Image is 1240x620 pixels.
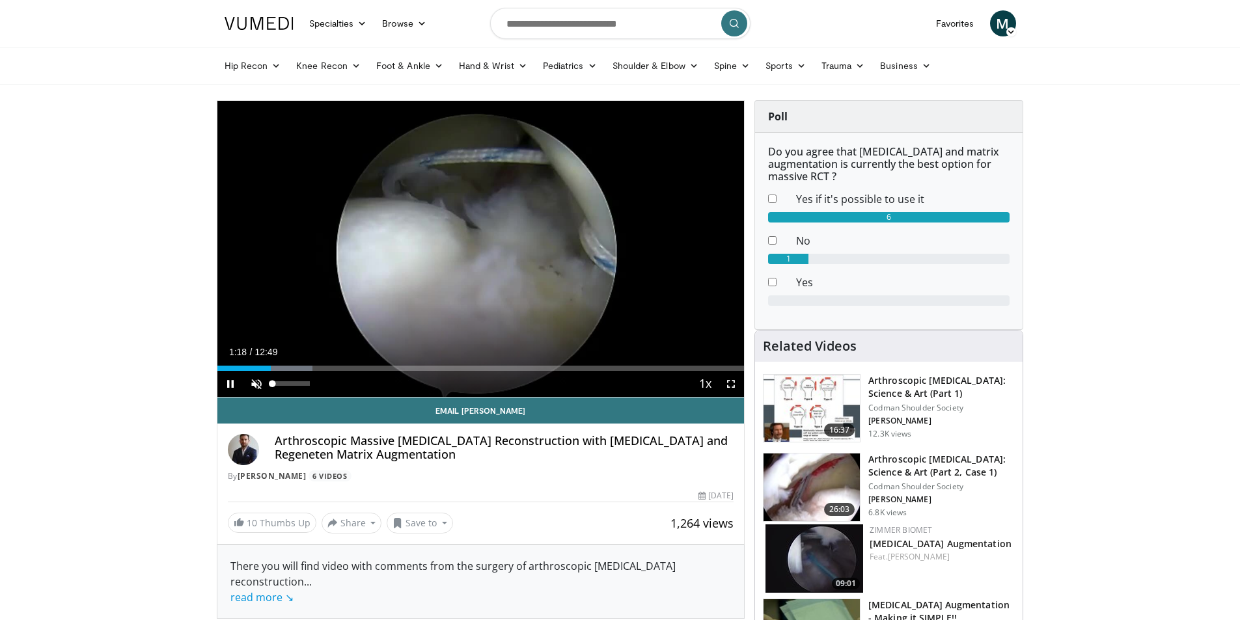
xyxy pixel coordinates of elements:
button: Fullscreen [718,371,744,397]
span: 1:18 [229,347,247,357]
div: 6 [768,212,1010,222]
img: VuMedi Logo [225,17,294,30]
a: 10 Thumbs Up [228,513,316,533]
span: 10 [247,517,257,529]
a: read more ↘ [230,590,294,604]
p: 6.8K views [868,507,907,518]
a: 6 Videos [309,470,351,481]
a: Business [872,53,939,79]
div: Feat. [870,551,1012,563]
div: Volume Level [273,381,310,386]
a: Sports [758,53,814,79]
span: 09:01 [832,578,860,589]
a: Zimmer Biomet [870,524,932,535]
a: Pediatrics [535,53,605,79]
span: 16:37 [824,424,855,437]
button: Pause [217,371,243,397]
a: Shoulder & Elbow [605,53,706,79]
span: 26:03 [824,503,855,516]
a: M [990,10,1016,36]
img: 065dea4c-dfe3-4156-b650-28914cda1b2a.150x105_q85_crop-smart_upscale.jpg [765,524,863,593]
a: 16:37 Arthroscopic [MEDICAL_DATA]: Science & Art (Part 1) Codman Shoulder Society [PERSON_NAME] 1... [763,374,1015,443]
p: Codman Shoulder Society [868,403,1015,413]
a: Email [PERSON_NAME] [217,398,745,424]
a: [MEDICAL_DATA] Augmentation [870,537,1012,550]
p: [PERSON_NAME] [868,494,1015,505]
dd: No [786,233,1019,249]
div: [DATE] [698,490,734,502]
input: Search topics, interventions [490,8,751,39]
button: Playback Rate [692,371,718,397]
a: [PERSON_NAME] [888,551,950,562]
h3: Arthroscopic [MEDICAL_DATA]: Science & Art (Part 1) [868,374,1015,400]
h4: Arthroscopic Massive [MEDICAL_DATA] Reconstruction with [MEDICAL_DATA] and Regeneten Matrix Augme... [275,434,734,462]
div: By [228,470,734,482]
span: / [250,347,253,357]
p: [PERSON_NAME] [868,416,1015,426]
a: Spine [706,53,758,79]
h3: Arthroscopic [MEDICAL_DATA]: Science & Art (Part 2, Case 1) [868,453,1015,479]
a: Hand & Wrist [451,53,535,79]
h6: Do you agree that [MEDICAL_DATA] and matrix augmentation is currently the best option for massive... [768,146,1010,183]
p: Codman Shoulder Society [868,481,1015,492]
div: 1 [768,254,808,264]
a: Specialties [301,10,375,36]
span: 1,264 views [670,515,734,531]
div: There you will find video with comments from the surgery of arthroscopic [MEDICAL_DATA] reconstru... [230,558,732,605]
a: Browse [374,10,434,36]
a: Favorites [928,10,982,36]
a: Hip Recon [217,53,289,79]
span: 12:49 [255,347,277,357]
h4: Related Videos [763,338,857,354]
a: Trauma [814,53,873,79]
a: [PERSON_NAME] [238,470,307,481]
dd: Yes if it's possible to use it [786,191,1019,207]
button: Unmute [243,371,269,397]
a: 09:01 [765,524,863,593]
span: ... [230,574,312,604]
a: Knee Recon [288,53,368,79]
div: Progress Bar [217,366,745,371]
a: Foot & Ankle [368,53,451,79]
p: 12.3K views [868,429,911,439]
video-js: Video Player [217,101,745,398]
button: Share [322,513,382,533]
button: Save to [387,513,453,533]
img: Avatar [228,434,259,465]
dd: Yes [786,275,1019,290]
strong: Poll [768,109,788,124]
img: 83a4a6a0-2498-4462-a6c6-c2fb0fff2d55.150x105_q85_crop-smart_upscale.jpg [764,375,860,442]
img: d89f0267-306c-4f6a-b37a-3c9fe0bc066b.150x105_q85_crop-smart_upscale.jpg [764,453,860,521]
a: 26:03 Arthroscopic [MEDICAL_DATA]: Science & Art (Part 2, Case 1) Codman Shoulder Society [PERSON... [763,453,1015,522]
